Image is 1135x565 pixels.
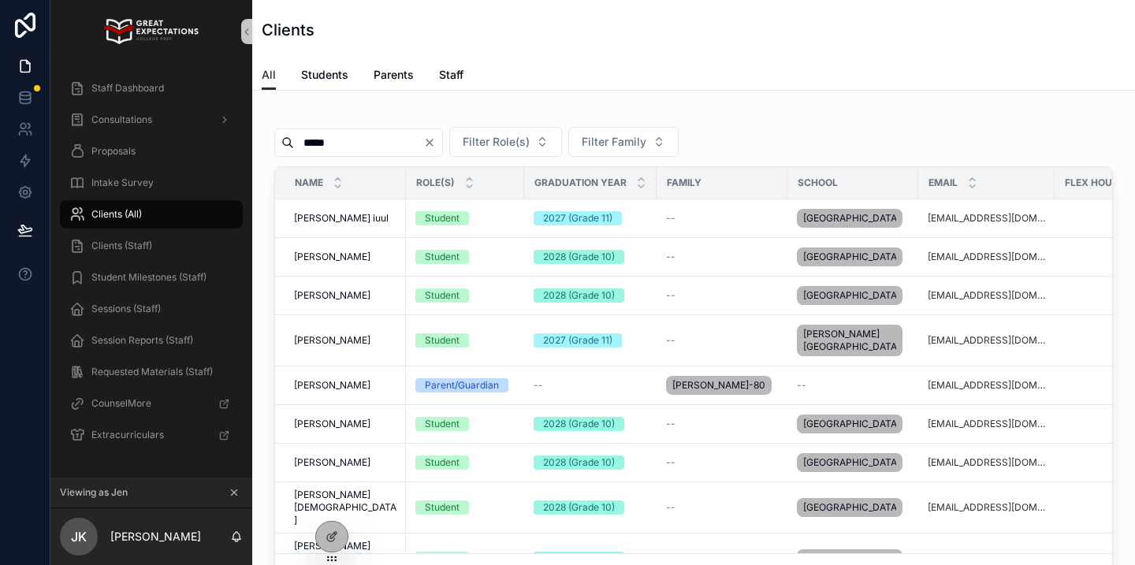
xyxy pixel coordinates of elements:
[797,450,909,475] a: [GEOGRAPHIC_DATA]
[262,61,276,91] a: All
[797,495,909,520] a: [GEOGRAPHIC_DATA]
[534,455,647,470] a: 2028 (Grade 10)
[104,19,198,44] img: App logo
[797,206,909,231] a: [GEOGRAPHIC_DATA]
[666,418,675,430] span: --
[797,411,909,437] a: [GEOGRAPHIC_DATA]
[543,211,612,225] div: 2027 (Grade 11)
[416,177,455,189] span: Role(s)
[91,208,142,221] span: Clients (All)
[60,137,243,165] a: Proposals
[415,417,515,431] a: Student
[262,19,314,41] h1: Clients
[803,501,896,514] span: [GEOGRAPHIC_DATA]
[60,200,243,229] a: Clients (All)
[301,61,348,92] a: Students
[415,455,515,470] a: Student
[294,212,389,225] span: [PERSON_NAME] iuul
[666,289,675,302] span: --
[928,501,1045,514] a: [EMAIL_ADDRESS][DOMAIN_NAME]
[534,417,647,431] a: 2028 (Grade 10)
[294,334,370,347] span: [PERSON_NAME]
[301,67,348,83] span: Students
[797,322,909,359] a: [PERSON_NAME][GEOGRAPHIC_DATA]
[374,61,414,92] a: Parents
[425,211,460,225] div: Student
[534,288,647,303] a: 2028 (Grade 10)
[91,113,152,126] span: Consultations
[425,333,460,348] div: Student
[294,289,396,302] a: [PERSON_NAME]
[543,333,612,348] div: 2027 (Grade 11)
[294,251,370,263] span: [PERSON_NAME]
[543,500,615,515] div: 2028 (Grade 10)
[425,288,460,303] div: Student
[666,456,778,469] a: --
[803,289,896,302] span: [GEOGRAPHIC_DATA]
[425,417,460,431] div: Student
[803,251,896,263] span: [GEOGRAPHIC_DATA]
[294,334,396,347] a: [PERSON_NAME]
[534,379,543,392] span: --
[928,334,1045,347] a: [EMAIL_ADDRESS][DOMAIN_NAME]
[60,106,243,134] a: Consultations
[928,418,1045,430] a: [EMAIL_ADDRESS][DOMAIN_NAME]
[294,379,370,392] span: [PERSON_NAME]
[295,177,323,189] span: Name
[666,334,675,347] span: --
[60,421,243,449] a: Extracurriculars
[672,379,765,392] span: [PERSON_NAME]-805
[803,328,896,353] span: [PERSON_NAME][GEOGRAPHIC_DATA]
[666,373,778,398] a: [PERSON_NAME]-805
[294,418,396,430] a: [PERSON_NAME]
[928,379,1045,392] a: [EMAIL_ADDRESS][DOMAIN_NAME]
[928,177,958,189] span: Email
[797,283,909,308] a: [GEOGRAPHIC_DATA]
[60,358,243,386] a: Requested Materials (Staff)
[666,501,778,514] a: --
[415,211,515,225] a: Student
[666,501,675,514] span: --
[91,303,161,315] span: Sessions (Staff)
[798,177,838,189] span: School
[449,127,562,157] button: Select Button
[415,333,515,348] a: Student
[425,250,460,264] div: Student
[928,212,1045,225] a: [EMAIL_ADDRESS][DOMAIN_NAME]
[60,74,243,102] a: Staff Dashboard
[60,326,243,355] a: Session Reports (Staff)
[71,527,87,546] span: JK
[91,366,213,378] span: Requested Materials (Staff)
[797,244,909,269] a: [GEOGRAPHIC_DATA]
[666,418,778,430] a: --
[294,489,396,526] a: [PERSON_NAME][DEMOGRAPHIC_DATA]
[415,288,515,303] a: Student
[60,232,243,260] a: Clients (Staff)
[928,251,1045,263] a: [EMAIL_ADDRESS][DOMAIN_NAME]
[534,333,647,348] a: 2027 (Grade 11)
[534,211,647,225] a: 2027 (Grade 11)
[534,177,627,189] span: Graduation Year
[666,212,778,225] a: --
[262,67,276,83] span: All
[60,295,243,323] a: Sessions (Staff)
[928,289,1045,302] a: [EMAIL_ADDRESS][DOMAIN_NAME]
[439,61,463,92] a: Staff
[423,136,442,149] button: Clear
[543,455,615,470] div: 2028 (Grade 10)
[928,456,1045,469] a: [EMAIL_ADDRESS][DOMAIN_NAME]
[91,145,136,158] span: Proposals
[568,127,679,157] button: Select Button
[294,456,370,469] span: [PERSON_NAME]
[797,379,806,392] span: --
[582,134,646,150] span: Filter Family
[294,251,396,263] a: [PERSON_NAME]
[543,288,615,303] div: 2028 (Grade 10)
[91,271,207,284] span: Student Milestones (Staff)
[91,334,193,347] span: Session Reports (Staff)
[91,82,164,95] span: Staff Dashboard
[543,250,615,264] div: 2028 (Grade 10)
[803,212,896,225] span: [GEOGRAPHIC_DATA]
